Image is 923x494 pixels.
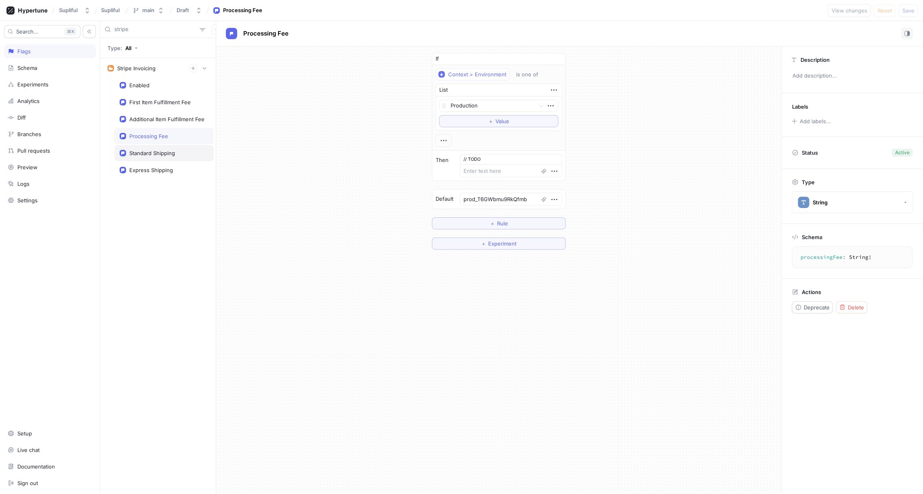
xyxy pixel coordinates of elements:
div: All [125,45,131,51]
span: View changes [832,8,867,13]
div: Diff [17,114,26,121]
p: Then [436,156,449,164]
p: Status [802,147,818,158]
button: ＋Experiment [432,238,566,250]
p: Type: [107,45,122,51]
span: ＋ [489,119,494,124]
button: is one of [512,68,550,80]
button: Context > Environment [436,68,510,80]
div: Documentation [17,463,55,470]
div: // TODO [460,154,562,164]
div: Sign out [17,480,38,486]
span: Deprecate [804,305,830,310]
div: Setup [17,430,32,437]
textarea: prod_T6GWbmu9RkQfmb [460,193,562,206]
p: Labels [792,103,808,110]
button: ＋Value [439,115,558,127]
button: String [792,191,913,213]
textarea: processingFee: String! [796,250,909,265]
div: Schema [17,65,37,71]
button: main [129,4,167,17]
button: Type: All [105,41,141,55]
input: Search... [114,25,196,34]
p: Actions [802,289,821,295]
span: Delete [848,305,864,310]
div: Standard Shipping [129,150,175,156]
p: Default [436,195,453,203]
div: Additional Item Fulfillment Fee [129,116,204,122]
button: Add labels... [789,116,833,126]
div: Preview [17,164,38,170]
span: Search... [16,29,38,34]
div: Draft [177,7,189,14]
button: Reset [874,4,896,17]
p: Description [801,57,830,63]
div: Experiments [17,81,48,88]
div: Enabled [129,82,150,88]
button: Save [899,4,918,17]
div: List [439,86,448,94]
span: Supliful [101,7,120,13]
p: Schema [802,234,822,240]
div: First Item Fulfillment Fee [129,99,191,105]
div: Context > Environment [448,71,506,78]
a: Documentation [4,460,96,473]
span: ＋ [490,221,495,226]
button: Supliful [56,4,94,17]
span: Value [496,119,510,124]
div: String [813,199,828,206]
button: ＋Rule [432,217,566,229]
div: Processing Fee [223,6,262,15]
div: Processing Fee [129,133,168,139]
div: Add labels... [800,119,831,124]
span: ＋ [481,241,487,246]
div: K [64,27,77,36]
div: Logs [17,181,30,187]
button: Delete [836,301,867,313]
span: Experiment [489,241,517,246]
div: Express Shipping [129,167,173,173]
span: Rule [497,221,508,226]
div: Supliful [59,7,78,14]
button: Search...K [4,25,80,38]
div: Stripe Invoicing [117,65,156,71]
p: Type [802,179,815,185]
div: Settings [17,197,38,204]
p: If [436,55,439,63]
p: Add description... [789,69,916,83]
div: Pull requests [17,147,50,154]
div: main [142,7,154,14]
div: Live chat [17,447,40,453]
span: Processing Fee [243,30,289,37]
div: Flags [17,48,31,55]
div: Active [895,149,910,156]
div: is one of [516,71,538,78]
div: Analytics [17,98,40,104]
button: Draft [173,4,205,17]
button: Deprecate [792,301,833,313]
div: Branches [17,131,41,137]
span: Save [902,8,915,13]
button: View changes [828,4,871,17]
span: Reset [878,8,892,13]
